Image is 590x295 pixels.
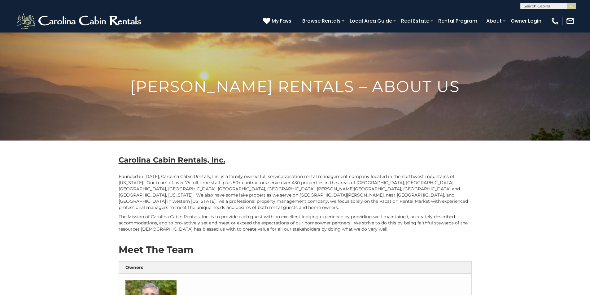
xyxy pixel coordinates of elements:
[15,12,144,30] img: White-1-2.png
[119,214,472,232] p: The Mission of Carolina Cabin Rentals, Inc. is to provide each guest with an excellent lodging ex...
[551,17,559,25] img: phone-regular-white.png
[398,15,432,26] a: Real Estate
[125,265,143,270] strong: Owners
[263,17,293,25] a: My Favs
[483,15,505,26] a: About
[508,15,544,26] a: Owner Login
[119,244,193,255] strong: Meet The Team
[119,155,225,164] b: Carolina Cabin Rentals, Inc.
[272,17,291,25] span: My Favs
[435,15,480,26] a: Rental Program
[566,17,575,25] img: mail-regular-white.png
[347,15,395,26] a: Local Area Guide
[299,15,344,26] a: Browse Rentals
[119,173,472,210] p: Founded in [DATE], Carolina Cabin Rentals, Inc. is a family owned full service vacation rental ma...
